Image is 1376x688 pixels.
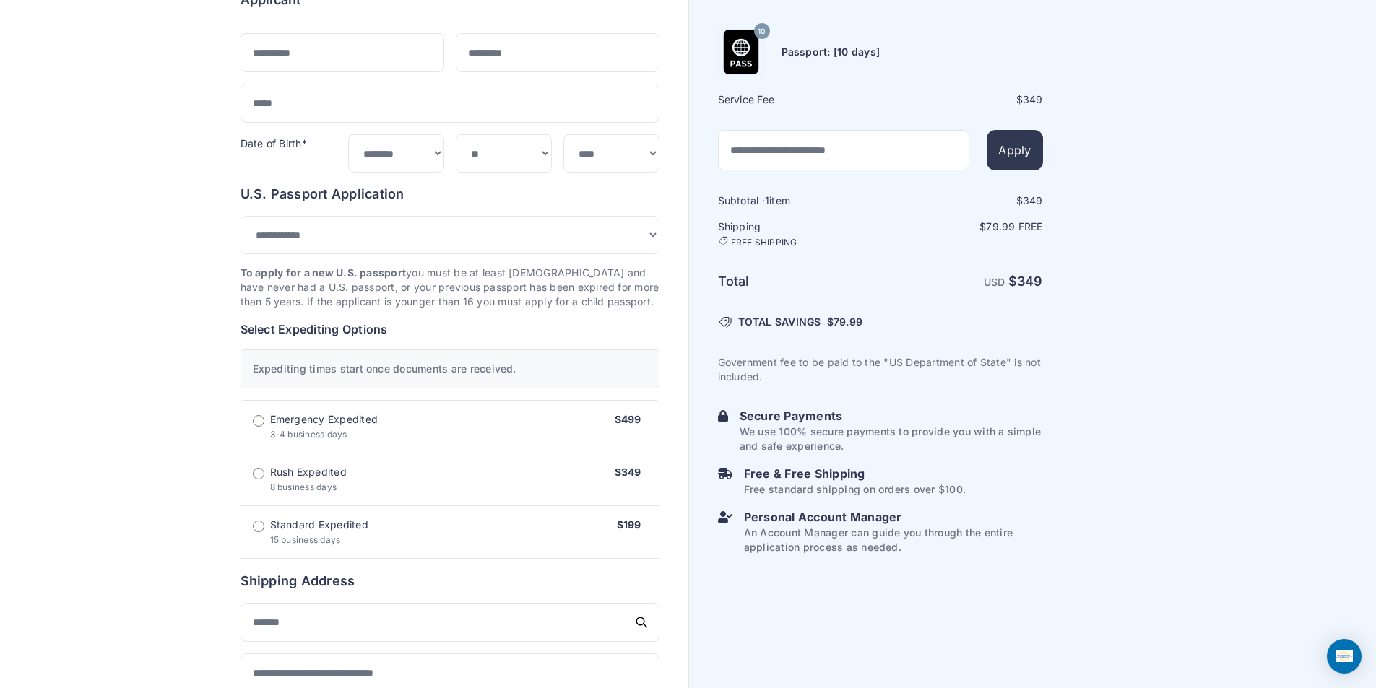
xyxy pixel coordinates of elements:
span: FREE SHIPPING [731,237,797,248]
strong: $ [1008,274,1043,289]
p: We use 100% secure payments to provide you with a simple and safe experience. [740,424,1043,453]
span: 15 business days [270,534,341,545]
div: $ [882,193,1043,208]
p: you must be at least [DEMOGRAPHIC_DATA] and have never had a U.S. passport, or your previous pass... [241,266,659,309]
span: Rush Expedited [270,465,347,479]
span: 79.99 [834,315,862,328]
span: 349 [1023,93,1043,105]
span: 349 [1023,194,1043,206]
span: USD [984,276,1005,288]
strong: To apply for a new U.S. passport [241,266,407,279]
span: 79.99 [986,220,1015,232]
label: Date of Birth* [241,137,307,149]
span: Emergency Expedited [270,412,378,427]
span: Free [1018,220,1043,232]
span: 8 business days [270,482,337,492]
h6: Select Expediting Options [241,321,659,338]
h6: Secure Payments [740,407,1043,424]
div: Open Intercom Messenger [1327,639,1362,674]
h6: Service Fee [718,92,879,107]
h6: Passport: [10 days] [782,45,880,59]
span: $349 [615,466,641,478]
span: $199 [617,518,641,531]
span: TOTAL SAVINGS [738,315,821,329]
img: Product Name [719,30,763,74]
h6: U.S. Passport Application [241,184,659,204]
span: $ [827,315,862,329]
p: An Account Manager can guide you through the entire application process as needed. [744,526,1043,554]
div: $ [882,92,1043,107]
span: 10 [758,22,765,40]
h6: Personal Account Manager [744,508,1043,526]
p: Government fee to be paid to the "US Department of State" is not included. [718,355,1043,384]
h6: Free & Free Shipping [744,465,966,482]
span: 1 [765,194,769,206]
p: $ [882,219,1043,234]
h6: Total [718,271,879,292]
h6: Shipping [718,219,879,248]
button: Apply [987,130,1042,170]
h6: Shipping Address [241,571,659,591]
span: 3-4 business days [270,429,347,440]
div: Expediting times start once documents are received. [241,349,659,388]
h6: Subtotal · item [718,193,879,208]
span: $499 [615,413,641,425]
p: Free standard shipping on orders over $100. [744,482,966,497]
span: 349 [1017,274,1043,289]
span: Standard Expedited [270,518,368,532]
